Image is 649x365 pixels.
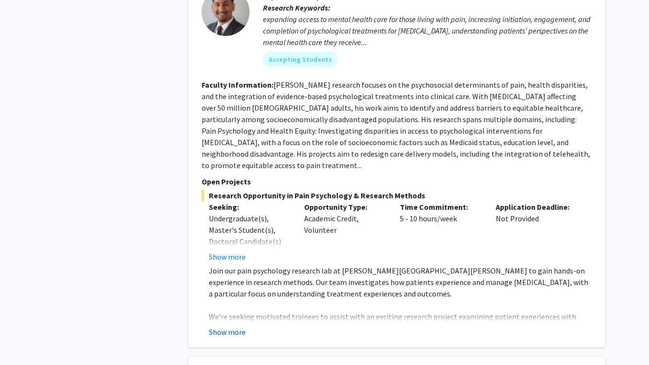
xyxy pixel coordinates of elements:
p: Join our pain psychology research lab at [PERSON_NAME][GEOGRAPHIC_DATA][PERSON_NAME] to gain hand... [209,265,592,299]
p: Open Projects [202,176,592,187]
span: Research Opportunity in Pain Psychology & Research Methods [202,190,592,201]
div: 5 - 10 hours/week [393,201,489,262]
p: We're seeking motivated trainees to assist with an exciting research project examining patient ex... [209,311,592,334]
p: Seeking: [209,201,290,213]
p: Application Deadline: [496,201,577,213]
p: Opportunity Type: [304,201,386,213]
div: Not Provided [489,201,584,262]
button: Show more [209,251,246,262]
fg-read-more: [PERSON_NAME] research focuses on the psychosocial determinants of pain, health disparities, and ... [202,80,590,170]
b: Faculty Information: [202,80,273,90]
button: Show more [209,326,246,338]
b: Research Keywords: [263,3,330,12]
div: expanding access to mental health care for those living with pain, increasing initiation, engagem... [263,13,592,48]
div: Academic Credit, Volunteer [297,201,393,262]
mat-chip: Accepting Students [263,52,338,67]
p: Time Commitment: [400,201,481,213]
iframe: Chat [7,322,41,358]
div: Undergraduate(s), Master's Student(s), Doctoral Candidate(s) (PhD, MD, DMD, PharmD, etc.), Postdo... [209,213,290,328]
